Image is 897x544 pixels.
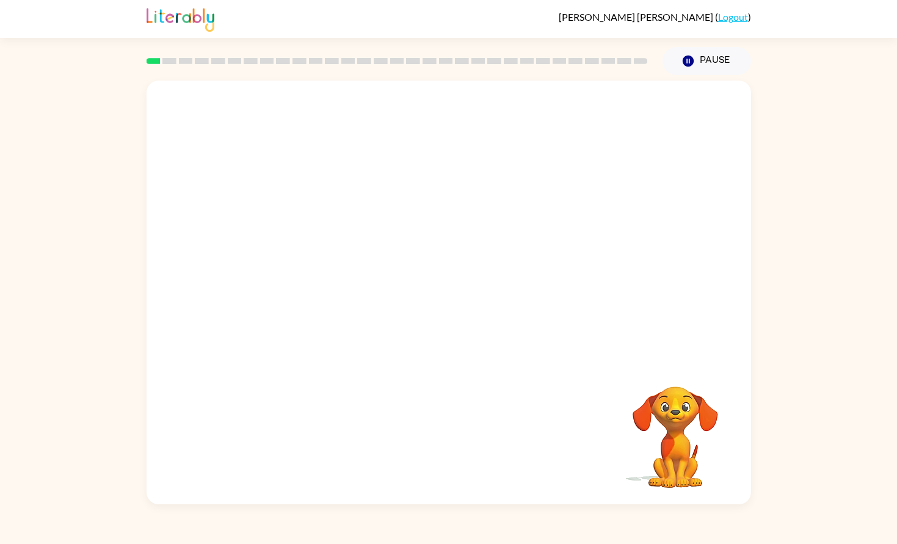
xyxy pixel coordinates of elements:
video: Your browser must support playing .mp4 files to use Literably. Please try using another browser. [614,368,736,490]
img: Literably [147,5,214,32]
a: Logout [718,11,748,23]
span: [PERSON_NAME] [PERSON_NAME] [559,11,715,23]
button: Pause [663,47,751,75]
div: ( ) [559,11,751,23]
